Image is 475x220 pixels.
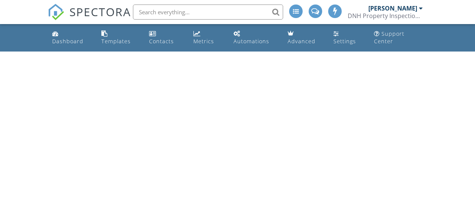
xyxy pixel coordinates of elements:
[368,5,417,12] div: [PERSON_NAME]
[330,27,365,49] a: Settings
[285,27,324,49] a: Advanced
[49,27,93,49] a: Dashboard
[52,38,83,45] div: Dashboard
[98,27,140,49] a: Templates
[234,38,269,45] div: Automations
[288,38,315,45] div: Advanced
[371,27,426,49] a: Support Center
[193,38,214,45] div: Metrics
[231,27,279,49] a: Automations (Advanced)
[133,5,283,20] input: Search everything...
[374,30,404,45] div: Support Center
[333,38,356,45] div: Settings
[48,10,131,26] a: SPECTORA
[146,27,184,49] a: Contacts
[101,38,131,45] div: Templates
[190,27,225,49] a: Metrics
[69,4,131,20] span: SPECTORA
[348,12,423,20] div: DNH Property Inspections PLLC
[48,4,64,20] img: The Best Home Inspection Software - Spectora
[149,38,174,45] div: Contacts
